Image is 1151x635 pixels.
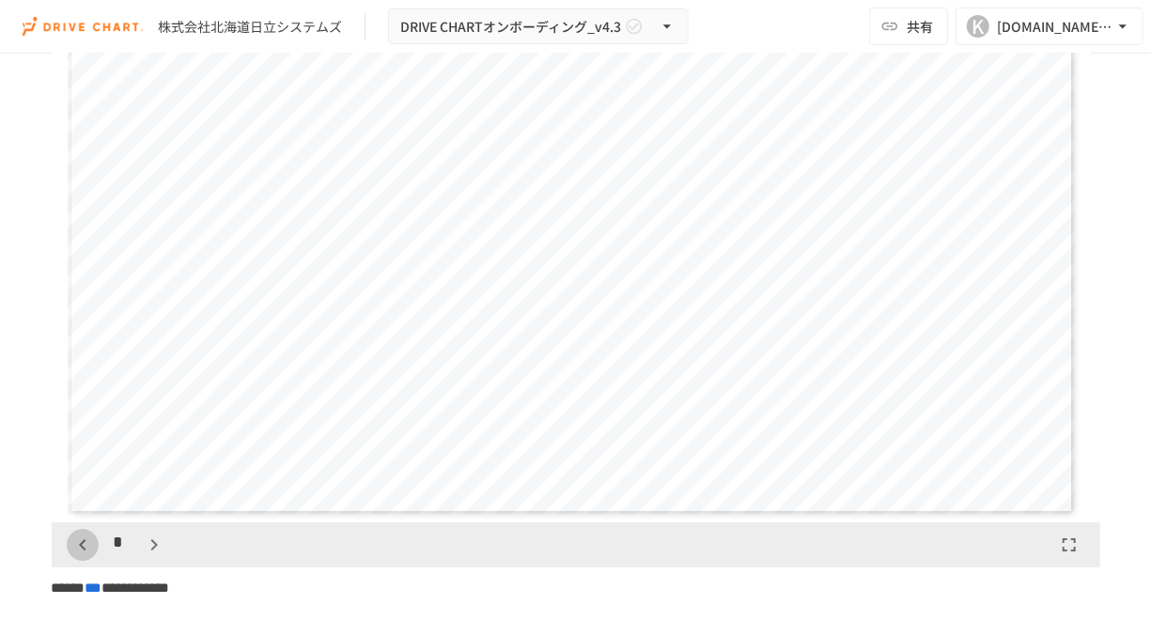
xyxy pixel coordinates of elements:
[997,15,1113,39] div: [DOMAIN_NAME][EMAIL_ADDRESS][DOMAIN_NAME]
[967,15,989,38] div: K
[869,8,948,45] button: 共有
[400,15,621,39] span: DRIVE CHARTオンボーディング_v4.3
[388,8,689,45] button: DRIVE CHARTオンボーディング_v4.3
[907,16,933,37] span: 共有
[956,8,1143,45] button: K[DOMAIN_NAME][EMAIL_ADDRESS][DOMAIN_NAME]
[23,11,143,41] img: i9VDDS9JuLRLX3JIUyK59LcYp6Y9cayLPHs4hOxMB9W
[158,17,342,37] div: 株式会社北海道日立システムズ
